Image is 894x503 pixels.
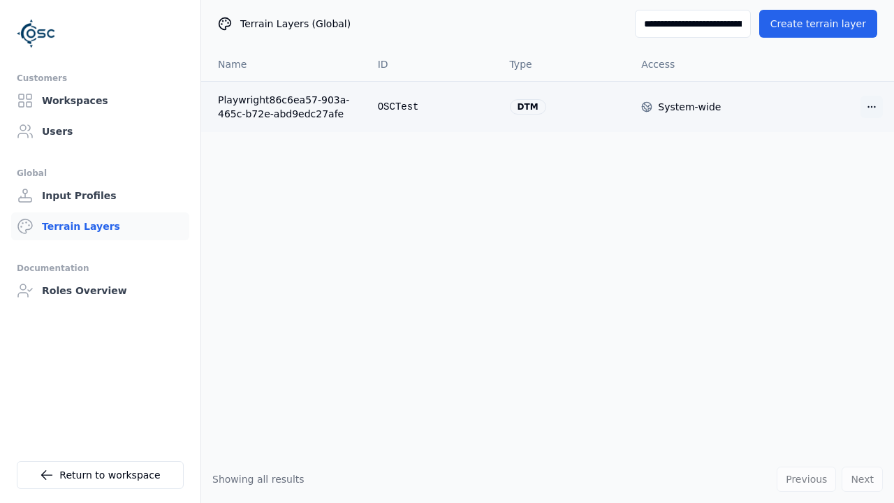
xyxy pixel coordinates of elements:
a: Input Profiles [11,182,189,210]
div: dtm [510,99,546,115]
th: Name [201,48,367,81]
a: Roles Overview [11,277,189,305]
div: OSCTest [378,100,488,114]
span: Showing all results [212,474,305,485]
div: Documentation [17,260,184,277]
a: Return to workspace [17,461,184,489]
div: System-wide [658,100,721,114]
a: Workspaces [11,87,189,115]
a: Users [11,117,189,145]
button: Create terrain layer [759,10,877,38]
span: Terrain Layers (Global) [240,17,351,31]
img: Logo [17,14,56,53]
a: Terrain Layers [11,212,189,240]
th: ID [367,48,499,81]
th: Access [630,48,762,81]
div: Global [17,165,184,182]
th: Type [499,48,631,81]
div: Customers [17,70,184,87]
a: Playwright86c6ea57-903a-465c-b72e-abd9edc27afe [218,93,356,121]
